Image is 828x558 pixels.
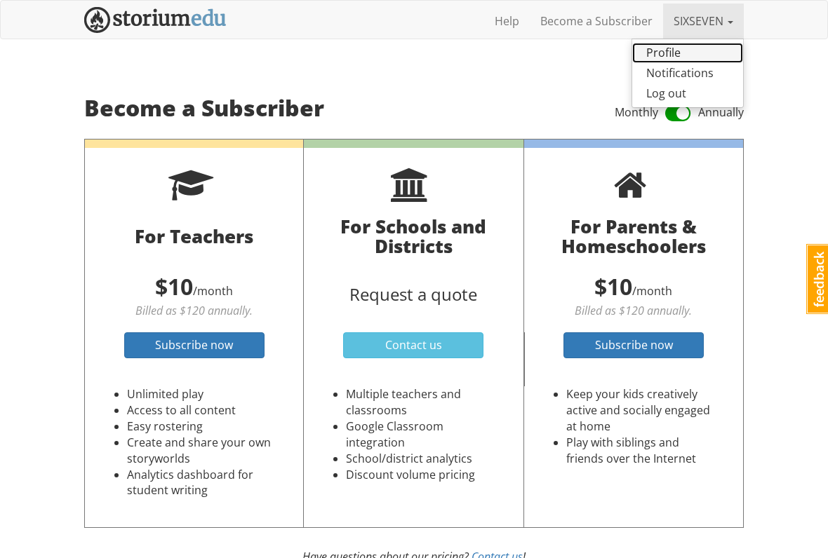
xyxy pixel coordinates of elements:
[106,271,282,303] p: /month
[575,303,692,318] em: Billed as $120 annually.
[155,337,233,353] span: Subscribe now
[632,63,743,83] a: Notifications
[484,4,530,39] a: Help
[127,467,275,499] li: Analytics dashboard for student writing
[566,435,715,467] li: Play with siblings and friends over the Internet
[127,435,275,467] li: Create and share your own storyworlds
[530,4,663,39] a: Become a Subscriber
[545,271,722,303] p: /month
[346,467,495,483] li: Discount volume pricing
[325,217,502,257] h3: For Schools and Districts
[385,337,442,353] span: Contact us
[632,39,744,108] ul: SIXSEVEN
[127,402,275,418] li: Access to all content
[469,102,744,125] div: Monthly Annually
[595,337,673,353] span: Subscribe now
[346,386,495,418] li: Multiple teachers and classrooms
[343,332,483,358] a: Contact us
[346,451,495,467] li: School/district analytics
[563,332,704,358] a: Subscribe now
[84,7,227,33] img: StoriumEDU
[566,386,715,435] li: Keep your kids creatively active and socially engaged at home
[106,226,282,247] h3: For Teachers
[349,283,477,306] span: Request a quote
[135,303,253,318] em: Billed as $120 annually.
[594,271,632,301] span: $10
[155,271,193,301] span: $10
[124,332,265,358] a: Subscribe now
[346,418,495,451] li: Google Classroom integration
[127,418,275,435] li: Easy rostering
[545,217,722,257] h3: For Parents & Homeschoolers
[632,43,743,63] a: Profile
[663,4,744,39] a: SIXSEVEN
[632,83,743,104] a: Log out
[84,95,469,120] h2: Become a Subscriber
[127,386,275,402] li: Unlimited play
